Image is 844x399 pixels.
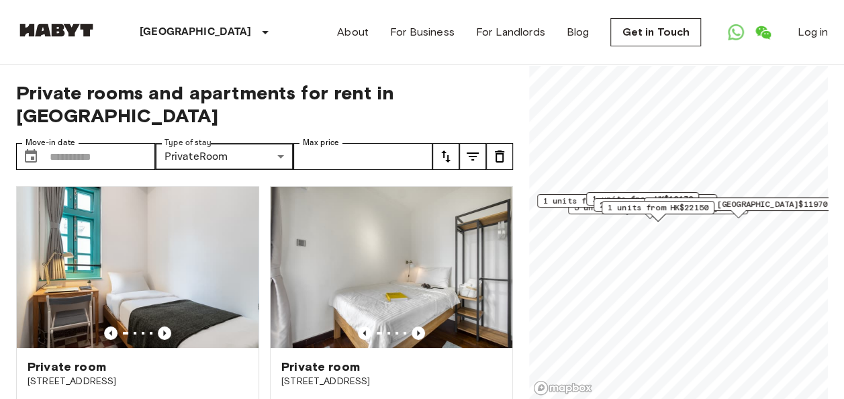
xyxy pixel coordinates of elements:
[17,187,259,348] img: Marketing picture of unit HK-01-057-004-001
[28,359,106,375] span: Private room
[16,24,97,37] img: Habyt
[600,199,700,211] span: 2 units from HK$11450
[271,187,512,348] img: Marketing picture of unit HK-01-028-001-03
[412,326,425,340] button: Previous image
[432,143,459,170] button: tune
[281,359,360,375] span: Private room
[644,197,834,218] div: Map marker
[608,202,708,214] span: 1 units from HK$22150
[722,19,749,46] a: Open WhatsApp
[17,143,44,170] button: Choose date
[158,326,171,340] button: Previous image
[650,198,828,210] span: 12 units from [GEOGRAPHIC_DATA]$11970
[104,326,118,340] button: Previous image
[303,137,339,148] label: Max price
[586,192,699,213] div: Map marker
[749,19,776,46] a: Open WeChat
[26,137,75,148] label: Move-in date
[28,375,248,388] span: [STREET_ADDRESS]
[543,195,711,207] span: 1 units from [GEOGRAPHIC_DATA]$8520
[140,24,252,40] p: [GEOGRAPHIC_DATA]
[486,143,513,170] button: tune
[798,24,828,40] a: Log in
[155,143,294,170] div: PrivateRoom
[592,193,693,205] span: 1 units from HK$10170
[537,194,717,215] div: Map marker
[476,24,545,40] a: For Landlords
[459,143,486,170] button: tune
[567,24,590,40] a: Blog
[16,81,513,127] span: Private rooms and apartments for rent in [GEOGRAPHIC_DATA]
[337,24,369,40] a: About
[594,198,706,219] div: Map marker
[610,18,701,46] a: Get in Touch
[533,380,592,396] a: Mapbox logo
[390,24,455,40] a: For Business
[165,137,212,148] label: Type of stay
[358,326,371,340] button: Previous image
[602,201,714,222] div: Map marker
[281,375,502,388] span: [STREET_ADDRESS]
